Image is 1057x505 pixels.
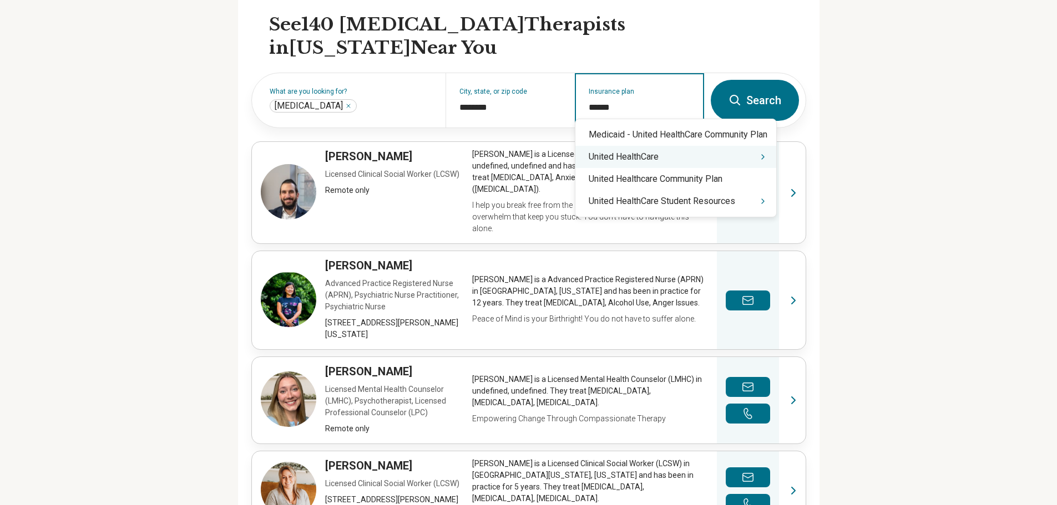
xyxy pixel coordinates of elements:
button: Send a message [726,290,770,310]
label: What are you looking for? [270,88,432,95]
div: United HealthCare Student Resources [575,190,776,212]
button: Make a phone call [726,404,770,424]
div: United Healthcare Community Plan [575,168,776,190]
div: Suggestions [575,124,776,212]
div: Medicaid - United HealthСare Community Plan [575,124,776,146]
h2: See 140 [MEDICAL_DATA] Therapists in [US_STATE] Near You [269,13,806,59]
button: Search [711,80,799,121]
div: United HealthCare [575,146,776,168]
button: Bipolar Disorder [345,103,352,109]
button: Send a message [726,467,770,487]
span: [MEDICAL_DATA] [275,100,343,111]
button: Send a message [726,377,770,397]
div: Bipolar Disorder [270,99,357,113]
